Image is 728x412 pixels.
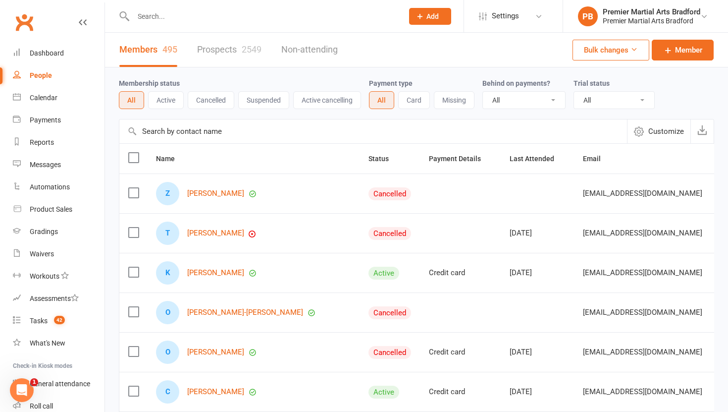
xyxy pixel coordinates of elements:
label: Payment type [369,79,413,87]
span: Payment Details [429,155,492,163]
button: Customize [627,119,690,143]
button: Bulk changes [572,40,649,60]
button: All [119,91,144,109]
button: Missing [434,91,474,109]
input: Search... [130,9,396,23]
div: Payments [30,116,61,124]
div: Messages [30,161,61,169]
div: [DATE] [510,388,565,396]
a: Messages [13,154,104,176]
div: Reports [30,138,54,146]
button: Active [148,91,184,109]
div: C [156,380,179,404]
div: Cancelled [368,346,411,359]
div: Product Sales [30,205,72,213]
a: Members495 [119,33,177,67]
button: Payment Details [429,153,492,165]
a: [PERSON_NAME]-[PERSON_NAME] [187,308,303,317]
div: [DATE] [510,269,565,277]
a: Automations [13,176,104,198]
span: Name [156,155,186,163]
a: Member [652,40,714,60]
button: Email [583,153,612,165]
div: Premier Martial Arts Bradford [603,16,700,25]
button: Status [368,153,400,165]
span: [EMAIL_ADDRESS][DOMAIN_NAME] [583,343,702,361]
iframe: Intercom live chat [10,378,34,402]
span: [EMAIL_ADDRESS][DOMAIN_NAME] [583,382,702,401]
a: Tasks 42 [13,310,104,332]
a: [PERSON_NAME] [187,269,244,277]
button: Name [156,153,186,165]
a: Product Sales [13,198,104,221]
span: Last Attended [510,155,565,163]
div: O [156,341,179,364]
div: Automations [30,183,70,191]
a: Prospects2549 [197,33,261,67]
div: Premier Martial Arts Bradford [603,7,700,16]
div: Active [368,386,399,399]
div: T [156,222,179,245]
div: Dashboard [30,49,64,57]
div: Workouts [30,272,59,280]
a: Payments [13,109,104,131]
div: Credit card [429,348,492,356]
div: Calendar [30,94,57,102]
a: People [13,64,104,87]
div: Roll call [30,402,53,410]
a: [PERSON_NAME] [187,189,244,198]
div: 495 [162,44,177,55]
span: Add [426,12,439,20]
a: Workouts [13,265,104,288]
div: [DATE] [510,348,565,356]
button: Card [398,91,430,109]
span: Settings [492,5,519,27]
span: 1 [30,378,38,386]
a: Clubworx [12,10,37,35]
input: Search by contact name [119,119,627,143]
button: Active cancelling [293,91,361,109]
span: 42 [54,316,65,324]
button: Suspended [238,91,289,109]
div: People [30,71,52,79]
span: [EMAIL_ADDRESS][DOMAIN_NAME] [583,184,702,203]
span: Status [368,155,400,163]
a: What's New [13,332,104,354]
span: [EMAIL_ADDRESS][DOMAIN_NAME] [583,303,702,322]
span: Member [675,44,702,56]
div: Tasks [30,317,48,325]
a: General attendance kiosk mode [13,373,104,395]
div: Cancelled [368,227,411,240]
a: Dashboard [13,42,104,64]
div: Waivers [30,250,54,258]
label: Behind on payments? [482,79,550,87]
div: Assessments [30,294,79,302]
div: Cancelled [368,187,411,200]
a: Reports [13,131,104,154]
div: Cancelled [368,306,411,319]
a: Waivers [13,243,104,265]
span: [EMAIL_ADDRESS][DOMAIN_NAME] [583,263,702,282]
label: Trial status [573,79,610,87]
span: Customize [648,125,684,137]
div: Active [368,267,399,280]
a: Assessments [13,288,104,310]
a: Non-attending [281,33,338,67]
div: PB [578,6,598,26]
span: Email [583,155,612,163]
button: Cancelled [188,91,234,109]
button: Add [409,8,451,25]
div: O [156,301,179,324]
div: General attendance [30,380,90,388]
a: [PERSON_NAME] [187,388,244,396]
a: [PERSON_NAME] [187,229,244,237]
div: K [156,261,179,285]
div: Credit card [429,269,492,277]
a: Gradings [13,221,104,243]
span: [EMAIL_ADDRESS][DOMAIN_NAME] [583,224,702,242]
button: All [369,91,394,109]
button: Last Attended [510,153,565,165]
div: [DATE] [510,229,565,237]
div: Z [156,182,179,205]
a: [PERSON_NAME] [187,348,244,356]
